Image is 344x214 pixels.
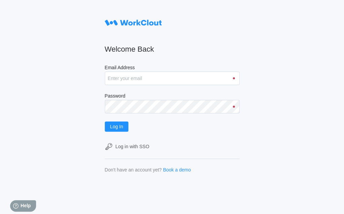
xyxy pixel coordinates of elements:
input: Enter your email [105,72,240,85]
div: Log in with SSO [116,144,149,149]
label: Password [105,93,240,100]
a: Book a demo [163,167,191,172]
button: Log In [105,122,129,132]
h2: Welcome Back [105,45,240,54]
a: Log in with SSO [105,142,240,151]
span: Log In [110,124,123,129]
label: Email Address [105,65,240,72]
div: Don't have an account yet? [105,167,162,172]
